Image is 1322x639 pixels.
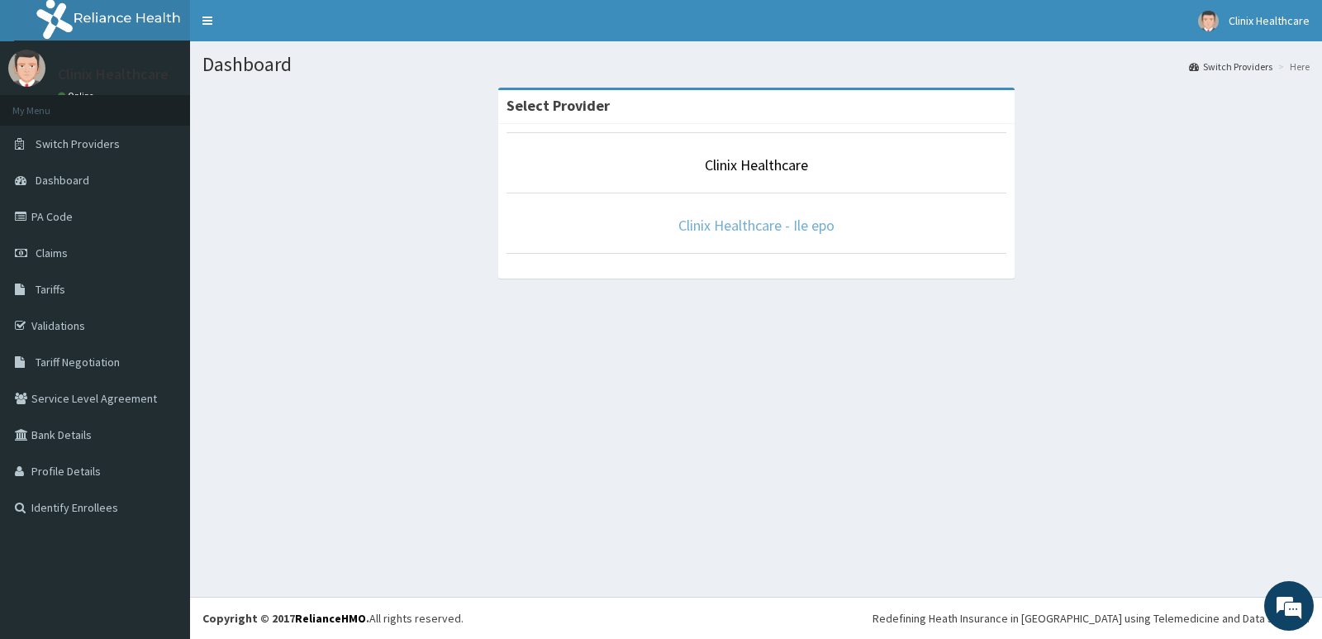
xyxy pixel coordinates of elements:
[58,90,97,102] a: Online
[1229,13,1310,28] span: Clinix Healthcare
[873,610,1310,627] div: Redefining Heath Insurance in [GEOGRAPHIC_DATA] using Telemedicine and Data Science!
[202,611,369,626] strong: Copyright © 2017 .
[1274,60,1310,74] li: Here
[295,611,366,626] a: RelianceHMO
[86,93,278,114] div: Chat with us now
[36,282,65,297] span: Tariffs
[8,50,45,87] img: User Image
[705,155,808,174] a: Clinix Healthcare
[506,96,610,115] strong: Select Provider
[31,83,67,124] img: d_794563401_company_1708531726252_794563401
[1189,60,1272,74] a: Switch Providers
[678,216,835,235] a: Clinix Healthcare - Ile epo
[8,451,315,509] textarea: Type your message and hit 'Enter'
[36,173,89,188] span: Dashboard
[190,597,1322,639] footer: All rights reserved.
[1198,11,1219,31] img: User Image
[96,208,228,375] span: We're online!
[36,246,68,260] span: Claims
[271,8,311,48] div: Minimize live chat window
[58,67,169,82] p: Clinix Healthcare
[36,136,120,151] span: Switch Providers
[202,54,1310,75] h1: Dashboard
[36,355,120,370] span: Tariff Negotiation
